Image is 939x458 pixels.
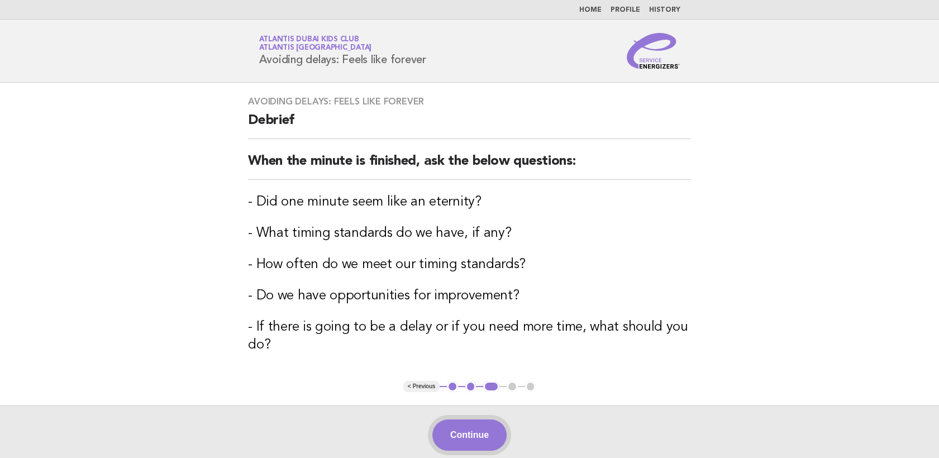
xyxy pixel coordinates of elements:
[248,287,691,305] h3: - Do we have opportunities for improvement?
[248,256,691,274] h3: - How often do we meet our timing standards?
[259,36,372,51] a: Atlantis Dubai Kids ClubAtlantis [GEOGRAPHIC_DATA]
[259,36,426,65] h1: Avoiding delays: Feels like forever
[259,45,372,52] span: Atlantis [GEOGRAPHIC_DATA]
[248,112,691,139] h2: Debrief
[649,7,680,13] a: History
[248,152,691,180] h2: When the minute is finished, ask the below questions:
[248,225,691,242] h3: - What timing standards do we have, if any?
[465,381,476,392] button: 2
[248,318,691,354] h3: - If there is going to be a delay or if you need more time, what should you do?
[611,7,640,13] a: Profile
[579,7,602,13] a: Home
[447,381,458,392] button: 1
[483,381,499,392] button: 3
[432,419,507,451] button: Continue
[627,33,680,69] img: Service Energizers
[403,381,440,392] button: < Previous
[248,193,691,211] h3: - Did one minute seem like an eternity?
[248,96,691,107] h3: Avoiding delays: Feels like forever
